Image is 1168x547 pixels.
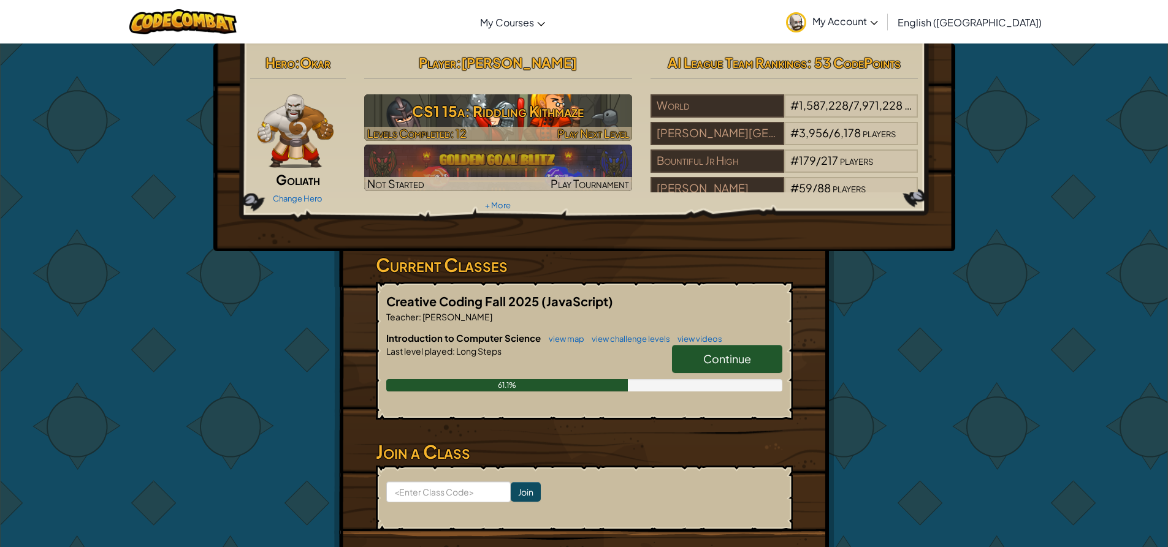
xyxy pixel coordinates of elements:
[586,334,670,344] a: view challenge levels
[821,153,838,167] span: 217
[543,334,584,344] a: view map
[799,181,812,195] span: 59
[376,251,793,279] h3: Current Classes
[833,181,866,195] span: players
[790,153,799,167] span: #
[273,194,323,203] a: Change Hero
[364,94,632,141] img: CS1 15a: Riddling Kithmaze
[364,94,632,141] a: Play Next Level
[651,161,918,175] a: Bountiful Jr High#179/217players
[295,54,300,71] span: :
[651,149,784,173] div: Bountiful Jr High
[703,352,751,366] span: Continue
[799,126,829,140] span: 3,956
[799,153,816,167] span: 179
[817,181,831,195] span: 88
[898,16,1042,29] span: English ([GEOGRAPHIC_DATA])
[367,126,467,140] span: Levels Completed: 12
[812,15,878,28] span: My Account
[829,126,834,140] span: /
[485,200,511,210] a: + More
[461,54,577,71] span: [PERSON_NAME]
[651,106,918,120] a: World#1,587,228/7,971,228players
[651,122,784,145] div: [PERSON_NAME][GEOGRAPHIC_DATA]
[511,482,541,502] input: Join
[419,311,421,322] span: :
[419,54,456,71] span: Player
[651,134,918,148] a: [PERSON_NAME][GEOGRAPHIC_DATA]#3,956/6,178players
[557,126,629,140] span: Play Next Level
[300,54,330,71] span: Okar
[364,145,632,191] a: Not StartedPlay Tournament
[840,153,873,167] span: players
[891,6,1048,39] a: English ([GEOGRAPHIC_DATA])
[452,345,455,356] span: :
[258,94,334,168] img: goliath-pose.png
[386,379,628,391] div: 61.1%
[834,126,861,140] span: 6,178
[541,293,613,309] span: (JavaScript)
[386,481,511,502] input: <Enter Class Code>
[265,54,295,71] span: Hero
[367,176,424,191] span: Not Started
[668,54,807,71] span: AI League Team Rankings
[480,16,534,29] span: My Courses
[849,98,853,112] span: /
[786,12,806,32] img: avatar
[129,9,237,34] img: CodeCombat logo
[651,94,784,118] div: World
[364,145,632,191] img: Golden Goal
[816,153,821,167] span: /
[386,345,452,356] span: Last level played
[790,98,799,112] span: #
[386,293,541,309] span: Creative Coding Fall 2025
[790,126,799,140] span: #
[780,2,884,41] a: My Account
[421,311,492,322] span: [PERSON_NAME]
[386,332,543,344] span: Introduction to Computer Science
[671,334,722,344] a: view videos
[474,6,551,39] a: My Courses
[863,126,896,140] span: players
[376,438,793,466] h3: Join a Class
[276,171,320,188] span: Goliath
[790,181,799,195] span: #
[807,54,901,71] span: : 53 CodePoints
[364,97,632,125] h3: CS1 15a: Riddling Kithmaze
[455,345,502,356] span: Long Steps
[551,176,629,191] span: Play Tournament
[799,98,849,112] span: 1,587,228
[812,181,817,195] span: /
[853,98,903,112] span: 7,971,228
[651,189,918,203] a: [PERSON_NAME]#59/88players
[456,54,461,71] span: :
[386,311,419,322] span: Teacher
[651,177,784,200] div: [PERSON_NAME]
